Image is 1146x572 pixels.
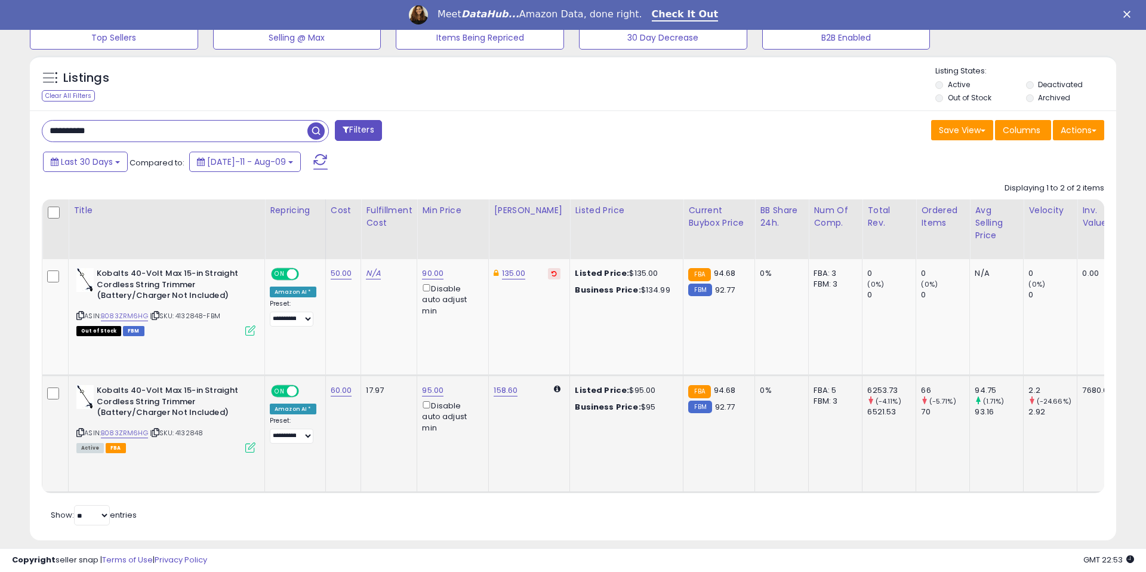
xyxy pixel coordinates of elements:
div: 2.2 [1028,385,1077,396]
div: Fulfillment Cost [366,204,412,229]
label: Archived [1038,93,1070,103]
a: 135.00 [502,267,526,279]
div: Repricing [270,204,321,217]
a: 158.60 [494,385,517,396]
small: (-4.11%) [876,396,901,406]
a: Check It Out [652,8,719,21]
b: Kobalts 40-Volt Max 15-in Straight Cordless String Trimmer (Battery/Charger Not Included) [97,268,242,305]
div: $134.99 [575,285,674,296]
div: 0 [1028,268,1077,279]
span: ON [272,386,287,396]
span: Compared to: [130,157,184,168]
div: Disable auto adjust min [422,399,479,433]
div: 66 [921,385,969,396]
a: Terms of Use [102,554,153,565]
a: B083ZRM6HG [101,428,148,438]
span: 94.68 [714,267,736,279]
button: Selling @ Max [213,26,381,50]
small: FBA [688,268,710,281]
a: Privacy Policy [155,554,207,565]
span: Last 30 Days [61,156,113,168]
div: $135.00 [575,268,674,279]
span: 92.77 [715,401,735,413]
small: (0%) [1028,279,1045,289]
span: 92.77 [715,284,735,296]
div: Clear All Filters [42,90,95,102]
div: Total Rev. [867,204,911,229]
div: FBA: 5 [814,385,853,396]
div: Velocity [1028,204,1072,217]
span: OFF [297,269,316,279]
a: 60.00 [331,385,352,396]
span: ON [272,269,287,279]
div: N/A [975,268,1014,279]
div: 7680.00 [1082,385,1113,396]
span: All listings currently available for purchase on Amazon [76,443,104,453]
img: 21A-Vno+AxS._SL40_.jpg [76,268,94,292]
div: Inv. value [1082,204,1117,229]
button: B2B Enabled [762,26,931,50]
div: 70 [921,407,969,417]
div: Displaying 1 to 2 of 2 items [1005,183,1104,194]
div: Disable auto adjust min [422,282,479,316]
img: 21A-Vno+AxS._SL40_.jpg [76,385,94,409]
small: (1.71%) [983,396,1005,406]
div: 0 [867,290,916,300]
p: Listing States: [935,66,1116,77]
div: FBM: 3 [814,279,853,290]
div: Cost [331,204,356,217]
a: 95.00 [422,385,443,396]
small: FBM [688,401,711,413]
span: | SKU: 4132848-FBM [150,311,220,321]
button: Save View [931,120,993,140]
img: Profile image for Georgie [409,5,428,24]
small: FBA [688,385,710,398]
div: 6253.73 [867,385,916,396]
span: Show: entries [51,509,137,521]
div: 0 [1028,290,1077,300]
div: $95.00 [575,385,674,396]
a: N/A [366,267,380,279]
label: Active [948,79,970,90]
button: 30 Day Decrease [579,26,747,50]
div: Current Buybox Price [688,204,750,229]
button: Last 30 Days [43,152,128,172]
div: 17.97 [366,385,408,396]
b: Listed Price: [575,385,629,396]
div: 0% [760,385,799,396]
div: 94.75 [975,385,1023,396]
div: Close [1123,11,1135,18]
div: 93.16 [975,407,1023,417]
div: ASIN: [76,385,255,451]
div: BB Share 24h. [760,204,803,229]
button: [DATE]-11 - Aug-09 [189,152,301,172]
div: FBM: 3 [814,396,853,407]
div: Listed Price [575,204,678,217]
span: All listings that are currently out of stock and unavailable for purchase on Amazon [76,326,121,336]
div: Amazon AI * [270,404,316,414]
div: Amazon AI * [270,287,316,297]
div: Title [73,204,260,217]
span: 94.68 [714,385,736,396]
div: FBA: 3 [814,268,853,279]
b: Business Price: [575,284,640,296]
b: Business Price: [575,401,640,413]
div: 2.92 [1028,407,1077,417]
small: (0%) [921,279,938,289]
small: FBM [688,284,711,296]
span: 2025-09-9 22:53 GMT [1083,554,1134,565]
div: 0.00 [1082,268,1113,279]
a: 90.00 [422,267,443,279]
div: Avg Selling Price [975,204,1018,242]
div: 0 [921,268,969,279]
div: Preset: [270,417,316,444]
label: Out of Stock [948,93,991,103]
span: [DATE]-11 - Aug-09 [207,156,286,168]
a: 50.00 [331,267,352,279]
span: Columns [1003,124,1040,136]
button: Columns [995,120,1051,140]
small: (0%) [867,279,884,289]
div: 0 [867,268,916,279]
small: (-24.66%) [1037,396,1071,406]
label: Deactivated [1038,79,1083,90]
